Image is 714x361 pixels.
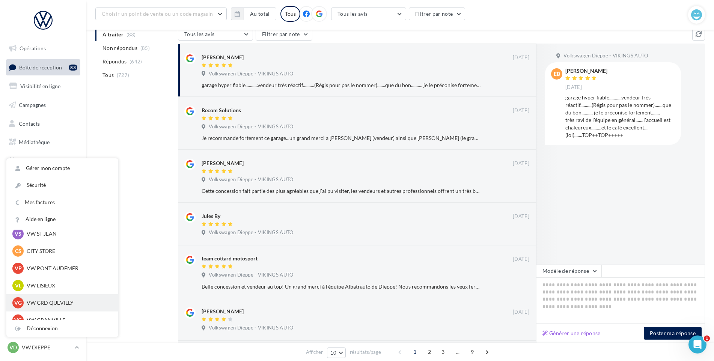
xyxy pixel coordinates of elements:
div: Jules By [202,212,220,220]
p: VW LISIEUX [27,282,109,289]
a: Médiathèque [5,134,82,150]
div: Déconnexion [6,320,118,337]
a: Sécurité [6,177,118,194]
div: [PERSON_NAME] [202,308,244,315]
span: 1 [409,346,421,358]
div: [PERSON_NAME] [202,54,244,61]
span: VG [14,316,22,324]
span: CS [15,247,21,255]
span: Volkswagen Dieppe - VIKINGS AUTO [209,272,293,278]
a: PLV et print personnalisable [5,172,82,194]
div: [PERSON_NAME] [202,159,244,167]
button: 10 [327,347,346,358]
div: garage hyper fiable...........vendeur très réactif..........(Régis pour pas le nommer).......que ... [565,94,675,139]
span: (642) [130,59,142,65]
span: Campagnes [19,102,46,108]
p: CITY STORE [27,247,109,255]
span: VP [15,265,22,272]
div: 83 [69,65,77,71]
span: Opérations [20,45,46,51]
span: Répondus [102,58,127,65]
span: (727) [117,72,130,78]
iframe: Intercom live chat [688,335,706,353]
span: (85) [140,45,150,51]
span: [DATE] [513,107,529,114]
span: Boîte de réception [19,64,62,70]
button: Au total [231,8,276,20]
div: garage hyper fiable...........vendeur très réactif..........(Régis pour pas le nommer).......que ... [202,81,481,89]
button: Modèle de réponse [536,265,601,277]
a: Calendrier [5,153,82,169]
span: Volkswagen Dieppe - VIKINGS AUTO [209,123,293,130]
span: Calendrier [19,158,44,164]
a: Contacts [5,116,82,132]
a: Boîte de réception83 [5,59,82,75]
button: Choisir un point de vente ou un code magasin [95,8,227,20]
div: [PERSON_NAME] [565,68,607,74]
p: VW ST JEAN [27,230,109,238]
span: [DATE] [513,54,529,61]
span: [DATE] [513,256,529,263]
div: Je recommande fortement ce garage...un grand merci a [PERSON_NAME] (vendeur) ainsi que [PERSON_NA... [202,134,481,142]
span: Contacts [19,120,40,126]
span: [DATE] [513,309,529,316]
span: [DATE] [513,213,529,220]
button: Générer une réponse [539,329,604,338]
span: Tous les avis [337,11,368,17]
span: Volkswagen Dieppe - VIKINGS AUTO [209,229,293,236]
span: Volkswagen Dieppe - VIKINGS AUTO [209,176,293,183]
span: Visibilité en ligne [20,83,60,89]
span: Volkswagen Dieppe - VIKINGS AUTO [563,53,648,59]
button: Au total [244,8,276,20]
button: Filtrer par note [256,28,312,41]
p: VW DIEPPE [22,344,72,351]
a: VD VW DIEPPE [6,340,80,355]
span: ... [452,346,464,358]
button: Tous les avis [178,28,253,41]
a: Aide en ligne [6,211,118,228]
span: résultats/page [350,349,381,356]
span: Volkswagen Dieppe - VIKINGS AUTO [209,325,293,331]
a: Campagnes [5,97,82,113]
a: Visibilité en ligne [5,78,82,94]
span: Afficher [306,349,323,356]
span: VD [9,344,17,351]
span: VL [15,282,21,289]
p: VW GRANVILLE [27,316,109,324]
span: 3 [437,346,449,358]
span: 2 [423,346,435,358]
div: Cette concession fait partie des plus agréables que j'ai pu visiter, les vendeurs et autres profe... [202,187,481,195]
span: 9 [466,346,478,358]
span: 10 [330,350,337,356]
a: Gérer mon compte [6,160,118,177]
span: [DATE] [513,160,529,167]
button: Filtrer par note [409,8,465,20]
a: Opérations [5,41,82,56]
p: VW PONT AUDEMER [27,265,109,272]
span: Non répondus [102,44,137,52]
span: 1 [704,335,710,341]
span: Tous [102,71,114,79]
div: team cottard motosport [202,255,258,262]
div: Belle concession et vendeur au top! Un grand merci à l'équipe Albatrauto de Dieppe! Nous recomman... [202,283,481,290]
p: VW GRD QUEVILLY [27,299,109,307]
span: Médiathèque [19,139,50,145]
span: [DATE] [565,84,582,91]
button: Poster ma réponse [644,327,702,340]
a: Campagnes DataOnDemand [5,197,82,219]
a: Mes factures [6,194,118,211]
div: Tous [280,6,300,22]
span: Choisir un point de vente ou un code magasin [102,11,213,17]
button: Tous les avis [331,8,406,20]
span: Tous les avis [184,31,215,37]
span: Volkswagen Dieppe - VIKINGS AUTO [209,71,293,77]
span: VS [15,230,21,238]
div: Becom Solutions [202,107,241,114]
span: EB [554,70,560,78]
span: VG [14,299,22,307]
